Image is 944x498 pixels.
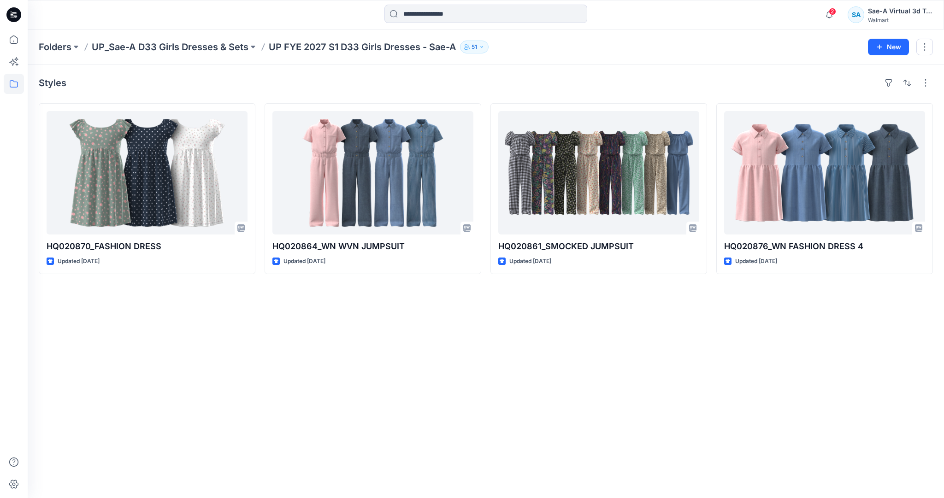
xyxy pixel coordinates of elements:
[283,257,325,266] p: Updated [DATE]
[272,240,473,253] p: HQ020864_WN WVN JUMPSUIT
[47,240,248,253] p: HQ020870_FASHION DRESS
[868,39,909,55] button: New
[829,8,836,15] span: 2
[92,41,248,53] a: UP_Sae-A D33 Girls Dresses & Sets
[724,111,925,234] a: HQ020876_WN FASHION DRESS 4
[272,111,473,234] a: HQ020864_WN WVN JUMPSUIT
[460,41,489,53] button: 51
[509,257,551,266] p: Updated [DATE]
[735,257,777,266] p: Updated [DATE]
[848,6,864,23] div: SA
[39,41,71,53] a: Folders
[39,77,66,88] h4: Styles
[498,240,699,253] p: HQ020861_SMOCKED JUMPSUIT
[58,257,100,266] p: Updated [DATE]
[269,41,456,53] p: UP FYE 2027 S1 D33 Girls Dresses - Sae-A
[868,6,932,17] div: Sae-A Virtual 3d Team
[724,240,925,253] p: HQ020876_WN FASHION DRESS 4
[498,111,699,234] a: HQ020861_SMOCKED JUMPSUIT
[472,42,477,52] p: 51
[868,17,932,23] div: Walmart
[47,111,248,234] a: HQ020870_FASHION DRESS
